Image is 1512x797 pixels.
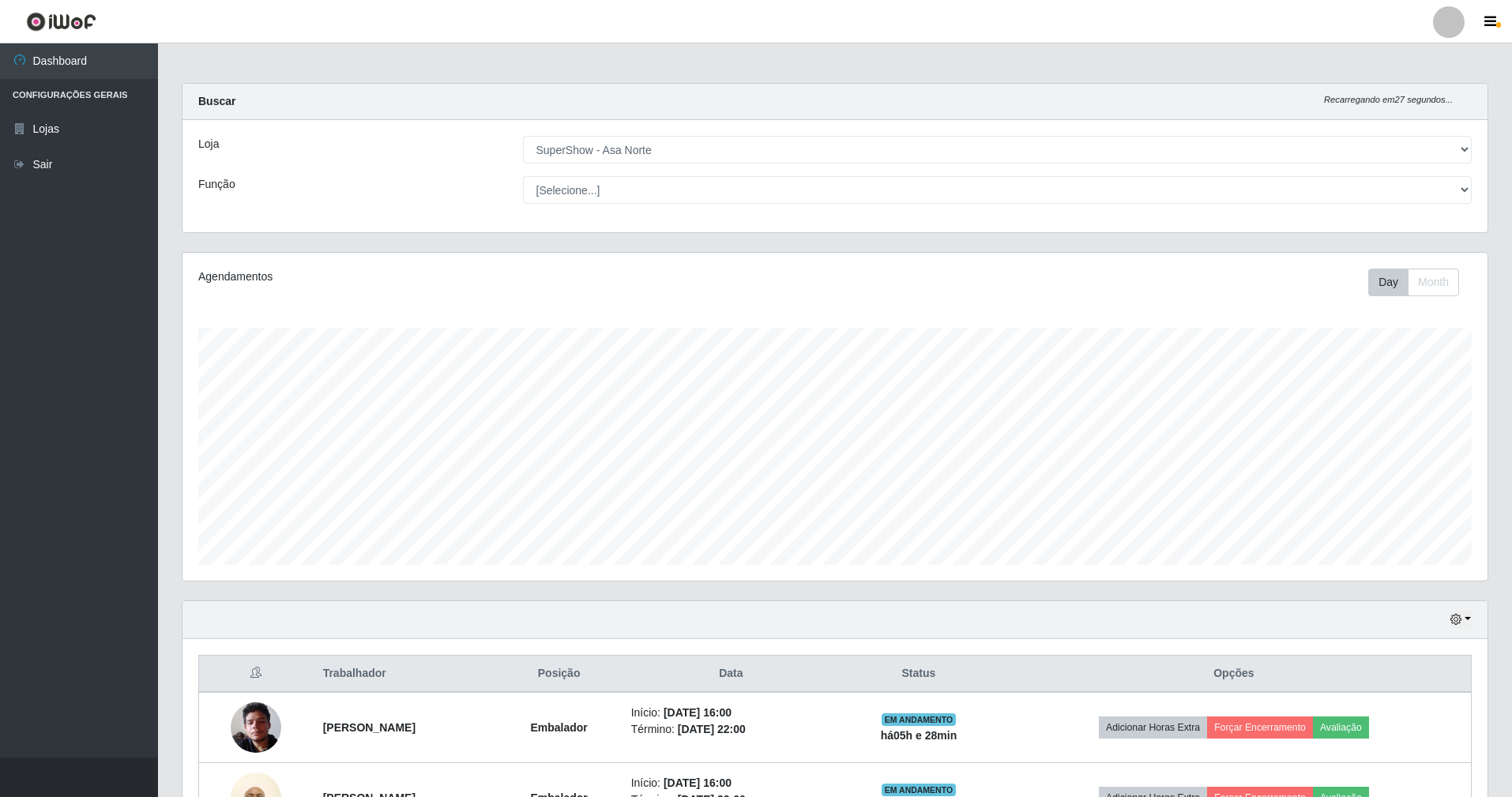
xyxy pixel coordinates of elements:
[882,713,957,726] span: EM ANDAMENTO
[198,95,235,107] strong: Buscar
[631,775,832,791] li: Início:
[497,656,622,693] th: Posição
[1313,716,1369,739] button: Avaliação
[530,721,587,734] strong: Embalador
[882,784,957,796] span: EM ANDAMENTO
[997,656,1472,693] th: Opções
[1368,269,1459,296] div: First group
[198,269,715,285] div: Agendamentos
[881,729,957,742] strong: há 05 h e 28 min
[622,656,841,693] th: Data
[841,656,997,693] th: Status
[1368,269,1472,296] div: Toolbar with button groups
[231,694,281,761] img: 1752200224792.jpeg
[664,776,732,789] time: [DATE] 16:00
[198,176,235,193] label: Função
[631,721,832,738] li: Término:
[1408,269,1459,296] button: Month
[1324,95,1453,104] i: Recarregando em 27 segundos...
[1207,716,1313,739] button: Forçar Encerramento
[678,723,746,735] time: [DATE] 22:00
[314,656,497,693] th: Trabalhador
[631,705,832,721] li: Início:
[26,12,96,32] img: CoreUI Logo
[664,706,732,719] time: [DATE] 16:00
[1099,716,1207,739] button: Adicionar Horas Extra
[198,136,219,152] label: Loja
[1368,269,1409,296] button: Day
[323,721,416,734] strong: [PERSON_NAME]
